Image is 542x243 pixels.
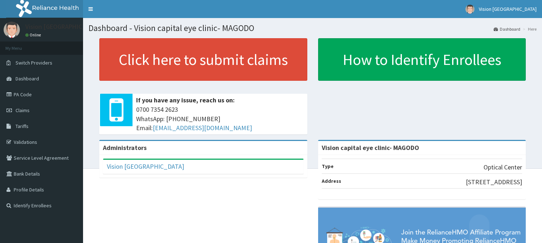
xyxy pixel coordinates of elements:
img: User Image [4,22,20,38]
a: [EMAIL_ADDRESS][DOMAIN_NAME] [153,124,252,132]
b: Type [322,163,334,169]
span: Dashboard [16,75,39,82]
b: Administrators [103,143,147,152]
span: Vision [GEOGRAPHIC_DATA] [479,6,537,12]
b: If you have any issue, reach us on: [136,96,235,104]
b: Address [322,178,341,184]
a: Vision [GEOGRAPHIC_DATA] [107,162,184,171]
p: [STREET_ADDRESS] [466,177,522,187]
p: Optical Center [484,163,522,172]
p: Vision [GEOGRAPHIC_DATA] [25,23,103,30]
a: Click here to submit claims [99,38,307,81]
a: Online [25,32,43,37]
a: How to Identify Enrollees [318,38,526,81]
li: Here [521,26,537,32]
span: 0700 7354 2623 WhatsApp: [PHONE_NUMBER] Email: [136,105,304,133]
img: User Image [465,5,474,14]
h1: Dashboard - Vision capital eye clinic- MAGODO [88,23,537,33]
span: Claims [16,107,30,114]
strong: Vision capital eye clinic- MAGODO [322,143,419,152]
span: Switch Providers [16,59,52,66]
span: Tariffs [16,123,29,129]
a: Dashboard [494,26,520,32]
